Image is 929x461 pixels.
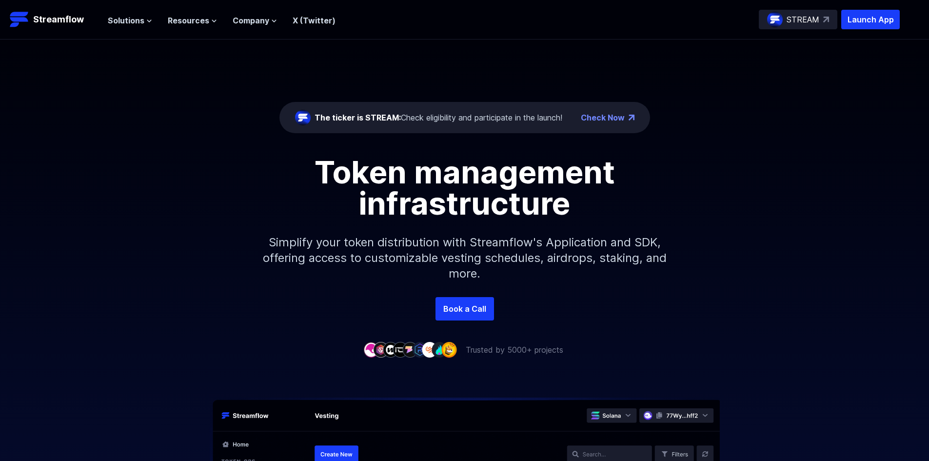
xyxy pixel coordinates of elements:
img: company-6 [412,342,428,357]
img: company-9 [441,342,457,357]
button: Company [233,15,277,26]
img: company-5 [402,342,418,357]
img: company-8 [432,342,447,357]
img: company-3 [383,342,398,357]
div: Check eligibility and participate in the launch! [315,112,562,123]
button: Resources [168,15,217,26]
span: Company [233,15,269,26]
span: Solutions [108,15,144,26]
p: Trusted by 5000+ projects [466,344,563,356]
img: company-4 [393,342,408,357]
a: Check Now [581,112,625,123]
a: Streamflow [10,10,98,29]
img: top-right-arrow.png [629,115,634,120]
a: X (Twitter) [293,16,336,25]
img: company-1 [363,342,379,357]
img: Streamflow Logo [10,10,29,29]
a: Book a Call [435,297,494,321]
img: company-2 [373,342,389,357]
img: top-right-arrow.svg [823,17,829,22]
span: Resources [168,15,209,26]
span: The ticker is STREAM: [315,113,401,122]
p: Streamflow [33,13,84,26]
a: STREAM [759,10,837,29]
p: STREAM [787,14,819,25]
p: Simplify your token distribution with Streamflow's Application and SDK, offering access to custom... [255,219,674,297]
img: company-7 [422,342,437,357]
button: Launch App [841,10,900,29]
img: streamflow-logo-circle.png [295,110,311,125]
button: Solutions [108,15,152,26]
img: streamflow-logo-circle.png [767,12,783,27]
h1: Token management infrastructure [245,157,684,219]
